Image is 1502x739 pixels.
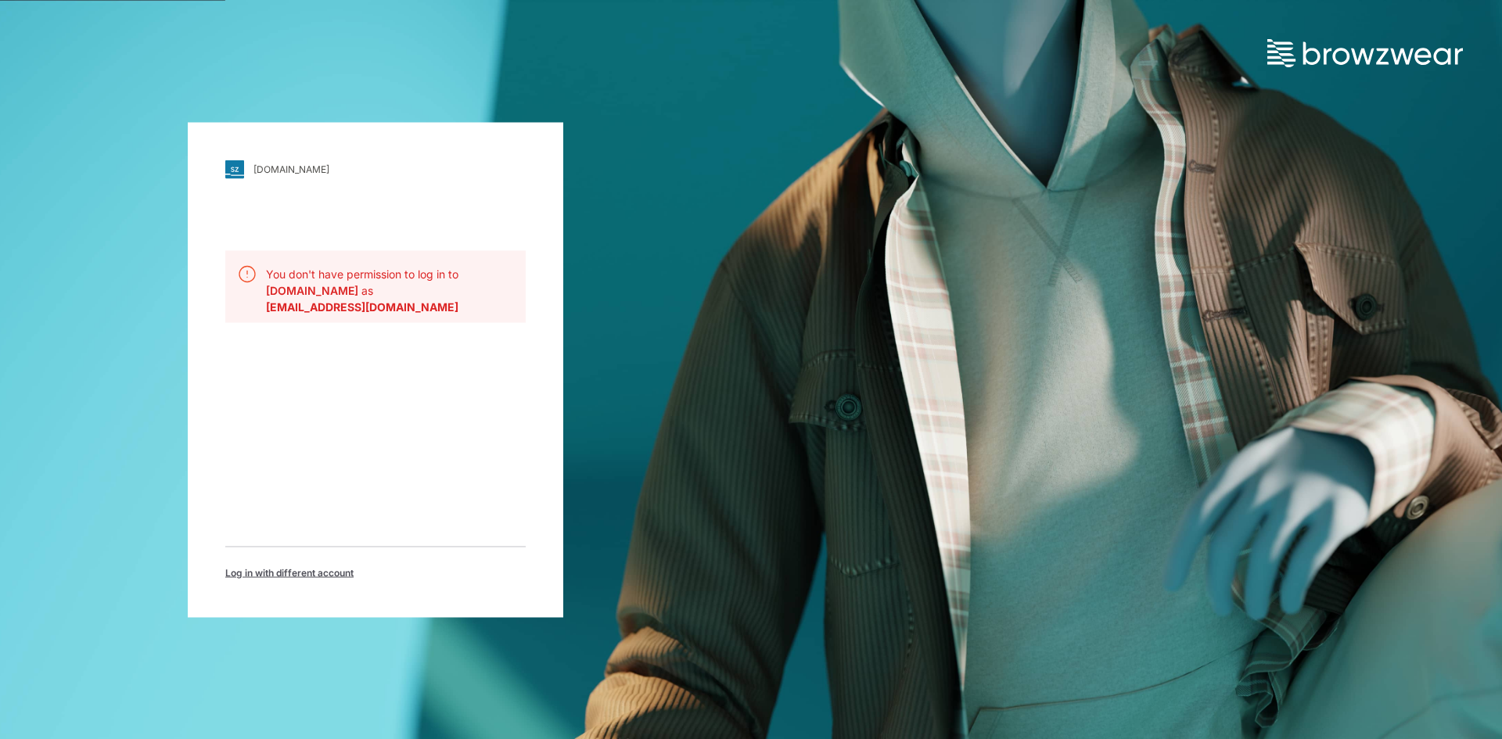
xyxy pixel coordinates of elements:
div: [DOMAIN_NAME] [253,163,329,175]
span: Log in with different account [225,565,354,579]
b: [EMAIL_ADDRESS][DOMAIN_NAME] [266,300,458,313]
b: [DOMAIN_NAME] [266,283,361,296]
img: svg+xml;base64,PHN2ZyB3aWR0aD0iMjgiIGhlaWdodD0iMjgiIHZpZXdCb3g9IjAgMCAyOCAyOCIgZmlsbD0ibm9uZSIgeG... [225,160,244,178]
img: svg+xml;base64,PHN2ZyB3aWR0aD0iMjQiIGhlaWdodD0iMjQiIHZpZXdCb3g9IjAgMCAyNCAyNCIgZmlsbD0ibm9uZSIgeG... [238,264,257,283]
a: [DOMAIN_NAME] [225,160,526,178]
p: You don't have permission to log in to as [266,265,513,298]
img: browzwear-logo.73288ffb.svg [1267,39,1463,67]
